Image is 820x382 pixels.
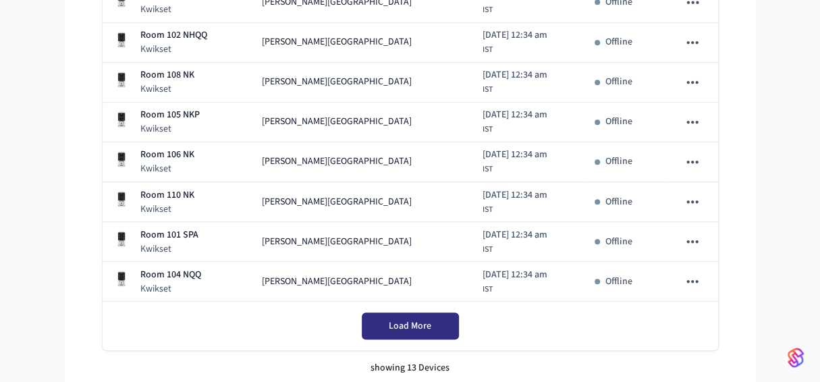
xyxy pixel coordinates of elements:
p: Kwikset [140,82,194,96]
span: IST [482,44,492,56]
img: Kwikset Halo Touchscreen Wifi Enabled Smart Lock, Polished Chrome, Front [113,111,130,128]
img: Kwikset Halo Touchscreen Wifi Enabled Smart Lock, Polished Chrome, Front [113,32,130,48]
div: Asia/Calcutta [482,68,547,96]
div: Asia/Calcutta [482,28,547,56]
p: Room 104 NQQ [140,268,201,282]
span: [PERSON_NAME][GEOGRAPHIC_DATA] [262,35,412,49]
img: Kwikset Halo Touchscreen Wifi Enabled Smart Lock, Polished Chrome, Front [113,191,130,207]
span: [DATE] 12:34 am [482,28,547,43]
span: [PERSON_NAME][GEOGRAPHIC_DATA] [262,275,412,289]
div: Asia/Calcutta [482,268,547,296]
div: Asia/Calcutta [482,228,547,256]
span: IST [482,244,492,256]
p: Kwikset [140,162,194,175]
p: Room 102 NHQQ [140,28,207,43]
p: Kwikset [140,122,200,136]
img: Kwikset Halo Touchscreen Wifi Enabled Smart Lock, Polished Chrome, Front [113,271,130,287]
img: SeamLogoGradient.69752ec5.svg [788,347,804,369]
p: Offline [605,115,632,129]
span: [PERSON_NAME][GEOGRAPHIC_DATA] [262,195,412,209]
p: Kwikset [140,3,201,16]
p: Kwikset [140,282,201,296]
p: Kwikset [140,202,194,216]
span: IST [482,4,492,16]
p: Offline [605,35,632,49]
p: Room 106 NK [140,148,194,162]
span: [PERSON_NAME][GEOGRAPHIC_DATA] [262,115,412,129]
span: Load More [389,319,431,333]
span: [DATE] 12:34 am [482,268,547,282]
p: Offline [605,75,632,89]
img: Kwikset Halo Touchscreen Wifi Enabled Smart Lock, Polished Chrome, Front [113,231,130,247]
span: [DATE] 12:34 am [482,68,547,82]
img: Kwikset Halo Touchscreen Wifi Enabled Smart Lock, Polished Chrome, Front [113,72,130,88]
span: [PERSON_NAME][GEOGRAPHIC_DATA] [262,75,412,89]
div: Asia/Calcutta [482,148,547,175]
span: [DATE] 12:34 am [482,148,547,162]
button: Load More [362,312,459,339]
div: Asia/Calcutta [482,188,547,216]
span: IST [482,163,492,175]
img: Kwikset Halo Touchscreen Wifi Enabled Smart Lock, Polished Chrome, Front [113,151,130,167]
p: Kwikset [140,242,198,256]
span: [PERSON_NAME][GEOGRAPHIC_DATA] [262,155,412,169]
span: IST [482,84,492,96]
p: Room 108 NK [140,68,194,82]
span: [DATE] 12:34 am [482,188,547,202]
span: [DATE] 12:34 am [482,228,547,242]
p: Offline [605,235,632,249]
p: Kwikset [140,43,207,56]
p: Room 105 NKP [140,108,200,122]
span: [DATE] 12:34 am [482,108,547,122]
p: Offline [605,155,632,169]
p: Offline [605,275,632,289]
span: IST [482,204,492,216]
p: Room 110 NK [140,188,194,202]
span: [PERSON_NAME][GEOGRAPHIC_DATA] [262,235,412,249]
p: Offline [605,195,632,209]
div: Asia/Calcutta [482,108,547,136]
span: IST [482,124,492,136]
p: Room 101 SPA [140,228,198,242]
span: IST [482,283,492,296]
